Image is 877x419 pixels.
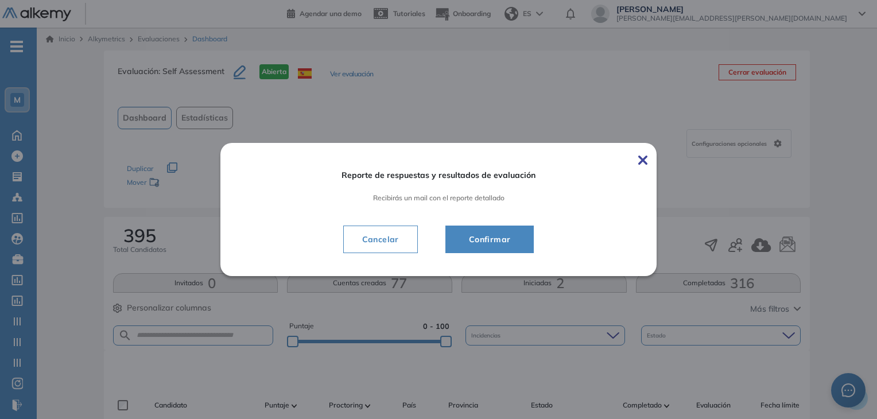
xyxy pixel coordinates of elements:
[445,226,534,253] button: Confirmar
[342,170,535,180] span: Reporte de respuestas y resultados de evaluación
[638,156,647,165] img: Cerrar
[373,193,505,202] span: Recibirás un mail con el reporte detallado
[343,226,418,253] button: Cancelar
[353,232,408,246] span: Cancelar
[460,232,520,246] span: Confirmar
